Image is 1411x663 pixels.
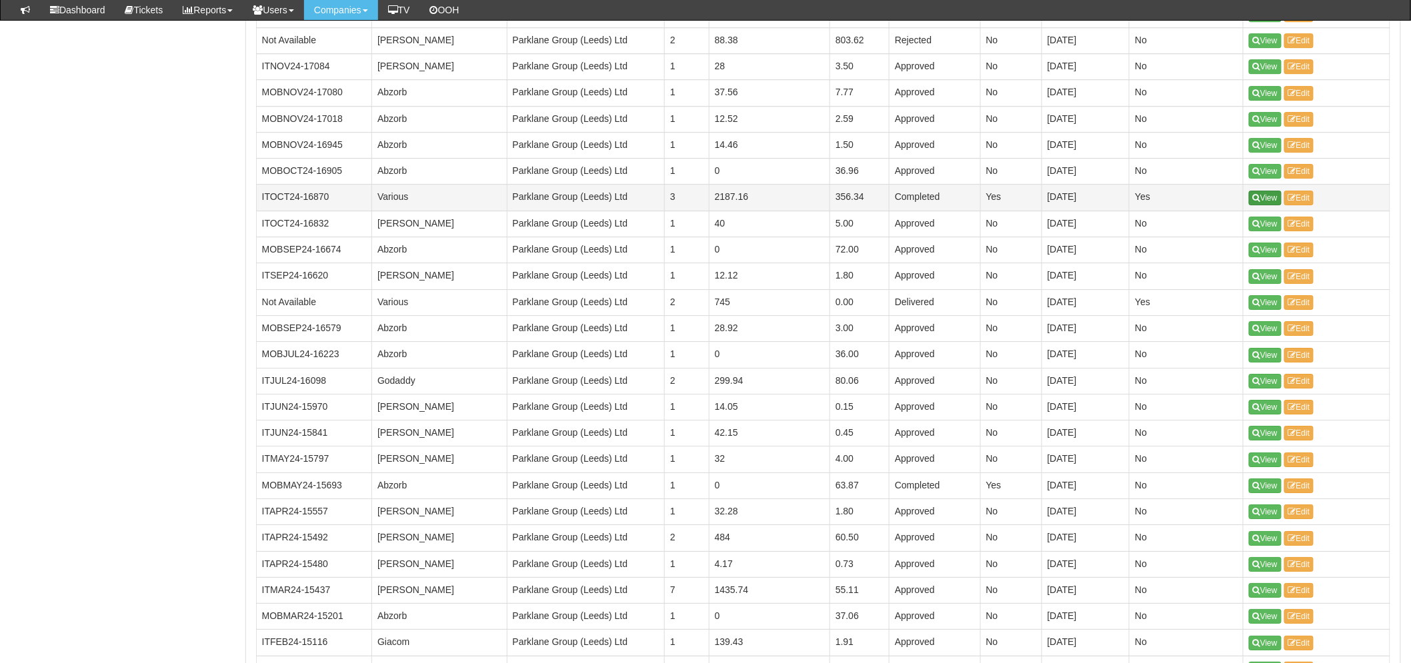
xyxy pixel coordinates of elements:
td: Parklane Group (Leeds) Ltd [507,159,664,185]
td: [PERSON_NAME] [372,394,507,420]
td: Abzorb [372,106,507,132]
td: [PERSON_NAME] [372,27,507,53]
td: No [1130,27,1244,53]
a: Edit [1284,400,1314,414]
td: Approved [890,525,981,551]
a: Edit [1284,86,1314,101]
td: Parklane Group (Leeds) Ltd [507,472,664,498]
a: Edit [1284,583,1314,598]
a: View [1249,348,1282,362]
td: No [1130,342,1244,368]
td: [DATE] [1042,368,1130,394]
td: 0.73 [830,551,890,577]
td: 4.00 [830,446,890,472]
a: Edit [1284,138,1314,153]
td: No [980,106,1042,132]
td: Parklane Group (Leeds) Ltd [507,53,664,79]
td: 3 [665,185,710,211]
td: 63.87 [830,472,890,498]
td: 2.59 [830,106,890,132]
td: 32 [709,446,830,472]
td: Parklane Group (Leeds) Ltd [507,106,664,132]
td: [PERSON_NAME] [372,263,507,289]
td: 88.38 [709,27,830,53]
td: 1 [665,315,710,341]
td: No [1130,263,1244,289]
a: Edit [1284,636,1314,650]
td: [PERSON_NAME] [372,498,507,524]
td: Approved [890,132,981,158]
td: Abzorb [372,604,507,630]
td: 2 [665,525,710,551]
a: Edit [1284,374,1314,388]
td: ITMAY24-15797 [256,446,371,472]
a: View [1249,269,1282,284]
a: View [1249,557,1282,572]
td: ITAPR24-15492 [256,525,371,551]
td: MOBJUL24-16223 [256,342,371,368]
a: Edit [1284,295,1314,310]
td: Approved [890,498,981,524]
td: Parklane Group (Leeds) Ltd [507,263,664,289]
td: Abzorb [372,80,507,106]
td: ITMAR24-15437 [256,577,371,603]
a: View [1249,531,1282,546]
td: No [980,263,1042,289]
td: [DATE] [1042,315,1130,341]
a: View [1249,636,1282,650]
td: 7 [665,577,710,603]
td: ITOCT24-16832 [256,211,371,237]
td: No [980,525,1042,551]
a: View [1249,191,1282,205]
a: Edit [1284,321,1314,336]
td: Various [372,289,507,315]
td: Parklane Group (Leeds) Ltd [507,630,664,656]
td: No [1130,446,1244,472]
td: Abzorb [372,237,507,263]
a: View [1249,138,1282,153]
td: 12.52 [709,106,830,132]
td: MOBNOV24-17080 [256,80,371,106]
td: Yes [980,472,1042,498]
td: No [1130,551,1244,577]
a: Edit [1284,557,1314,572]
td: No [980,53,1042,79]
td: No [1130,420,1244,446]
td: 1 [665,498,710,524]
td: 2 [665,27,710,53]
td: 1 [665,80,710,106]
a: View [1249,59,1282,74]
td: [DATE] [1042,420,1130,446]
td: Giacom [372,630,507,656]
td: No [980,551,1042,577]
td: No [980,342,1042,368]
td: Yes [980,185,1042,211]
td: Approved [890,446,981,472]
td: Parklane Group (Leeds) Ltd [507,342,664,368]
td: 3.00 [830,315,890,341]
a: View [1249,86,1282,101]
td: No [980,132,1042,158]
td: 14.46 [709,132,830,158]
a: View [1249,504,1282,519]
td: No [1130,159,1244,185]
a: Edit [1284,243,1314,257]
a: View [1249,112,1282,127]
td: [DATE] [1042,472,1130,498]
td: No [1130,525,1244,551]
td: 32.28 [709,498,830,524]
td: 0 [709,604,830,630]
td: Yes [1130,185,1244,211]
a: Edit [1284,609,1314,624]
td: ITNOV24-17084 [256,53,371,79]
td: 1 [665,394,710,420]
td: 1 [665,604,710,630]
td: 55.11 [830,577,890,603]
td: Abzorb [372,315,507,341]
td: Approved [890,368,981,394]
td: 1.80 [830,498,890,524]
td: Not Available [256,27,371,53]
td: No [980,289,1042,315]
td: No [1130,630,1244,656]
td: 7.77 [830,80,890,106]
